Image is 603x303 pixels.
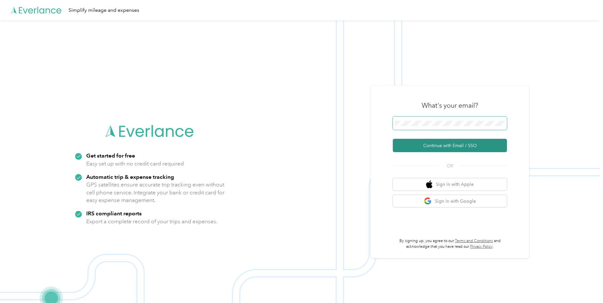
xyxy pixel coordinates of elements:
[393,238,507,249] p: By signing up, you agree to our and acknowledge that you have read our .
[455,239,493,243] a: Terms and Conditions
[86,218,217,226] p: Export a complete record of your trips and expenses.
[424,197,432,205] img: google logo
[393,139,507,152] button: Continue with Email / SSO
[422,101,478,110] h3: What's your email?
[86,181,225,204] p: GPS satellites ensure accurate trip tracking even without cell phone service. Integrate your bank...
[470,244,493,249] a: Privacy Policy
[393,195,507,207] button: google logoSign in with Google
[68,6,139,14] div: Simplify mileage and expenses
[86,210,142,217] strong: IRS compliant reports
[426,180,432,188] img: apple logo
[86,152,135,159] strong: Get started for free
[86,160,184,168] p: Easy set up with no credit card required
[86,173,174,180] strong: Automatic trip & expense tracking
[439,163,461,169] span: OR
[393,178,507,191] button: apple logoSign in with Apple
